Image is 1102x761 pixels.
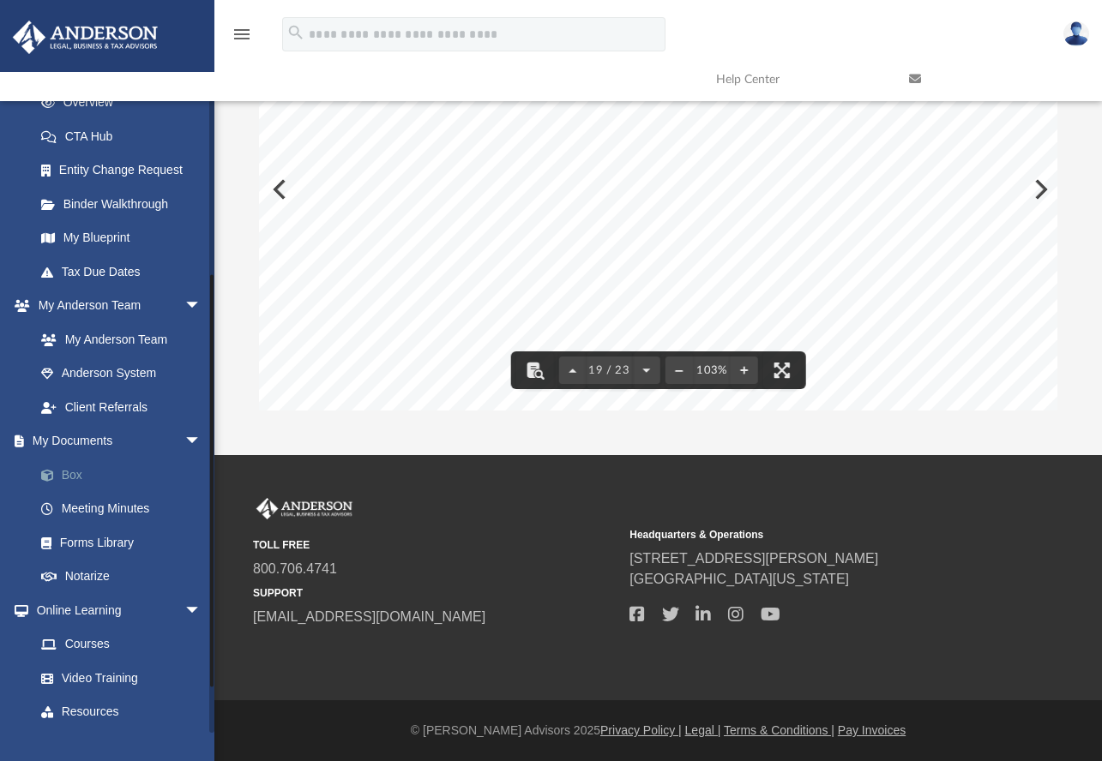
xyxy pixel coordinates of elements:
[253,537,617,553] small: TOLL FREE
[685,723,721,737] a: Legal |
[363,252,486,261] span: Donor advised fund deduction
[12,593,219,627] a: Online Learningarrow_drop_down
[363,146,458,154] span: allowed as a deduction
[24,255,227,289] a: Tax Due Dates
[363,135,515,143] span: Percentage of adjusted gross income
[24,525,219,560] a: Forms Library
[669,236,710,244] span: $3,146,674
[184,593,219,628] span: arrow_drop_down
[586,351,633,389] button: 19 / 23
[24,187,227,221] a: Binder Walkthrough
[352,278,518,286] span: Individual federal estimated tax savings
[8,21,163,54] img: Anderson Advisors Platinum Portal
[24,627,219,662] a: Courses
[633,351,660,389] button: Next page
[629,551,878,566] a: [STREET_ADDRESS][PERSON_NAME]
[706,162,708,171] span: -
[24,119,227,153] a: CTA Hub
[363,162,508,171] span: Other cash charitable contributions
[24,661,210,695] a: Video Training
[24,390,219,424] a: Client Referrals
[724,723,834,737] a: Terms & Conditions |
[253,585,617,601] small: SUPPORT
[363,118,496,127] span: Expected adjusted gross income
[232,24,252,45] i: menu
[24,458,227,492] a: Box
[558,351,586,389] button: Previous page
[24,560,227,594] a: Notarize
[24,153,227,188] a: Entity Change Request
[1063,21,1089,46] img: User Pic
[24,86,227,120] a: Overview
[351,159,354,169] span: -
[363,236,489,244] span: Maximum allowable deduction
[515,351,553,389] button: Toggle findbar
[682,135,710,143] span: 60.00%
[232,33,252,45] a: menu
[666,293,710,302] span: $1,098,345
[693,365,731,376] div: Current zoom level
[253,561,337,576] a: 800.706.4741
[363,219,433,228] span: Total gift amount
[24,695,219,729] a: Resources
[286,23,305,42] i: search
[665,351,693,389] button: Zoom out
[348,204,462,213] span: Step 2: Calculate deduction
[350,176,356,185] span: =
[600,723,682,737] a: Privacy Policy |
[666,252,710,261] span: $3,000,000
[666,278,710,286] span: $1,098,345
[253,609,485,624] a: [EMAIL_ADDRESS][DOMAIN_NAME]
[351,249,357,259] span: <
[669,178,710,187] span: $3,146,674
[24,221,219,255] a: My Blueprint
[629,572,849,586] a: [GEOGRAPHIC_DATA][US_STATE]
[214,722,1102,740] div: © [PERSON_NAME] Advisors 2025
[629,527,994,542] small: Headquarters & Operations
[667,118,710,127] span: $5,244,457
[253,498,356,520] img: Anderson Advisors Platinum Portal
[763,351,801,389] button: Enter fullscreen
[24,357,219,391] a: Anderson System
[731,351,758,389] button: Zoom in
[24,322,210,357] a: My Anderson Team
[363,178,489,187] span: Maximum allowable deduction
[666,219,710,228] span: $3,000,000
[24,492,227,526] a: Meeting Minutes
[184,289,219,324] span: arrow_drop_down
[12,289,219,323] a: My Anderson Teamarrow_drop_down
[586,365,633,376] span: 19 / 23
[703,45,896,113] a: Help Center
[12,424,227,458] a: My Documentsarrow_drop_down
[838,723,906,737] a: Pay Invoices
[184,424,219,459] span: arrow_drop_down
[348,103,506,111] span: Step 1: Charitable deduction limitation
[352,293,487,302] span: Individual estimated tax savings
